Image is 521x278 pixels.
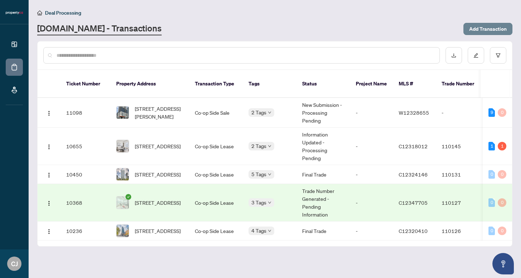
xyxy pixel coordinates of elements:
button: Logo [43,197,55,208]
td: Co-op Side Sale [189,98,243,128]
td: - [350,128,393,165]
span: [STREET_ADDRESS] [135,170,181,178]
td: Co-op Side Lease [189,128,243,165]
button: filter [490,47,506,64]
td: 11098 [60,98,110,128]
span: 2 Tags [251,142,266,150]
span: [STREET_ADDRESS][PERSON_NAME] [135,105,183,120]
td: 10450 [60,165,110,184]
span: W12328655 [399,109,429,116]
span: 4 Tags [251,227,266,235]
span: filter [496,53,501,58]
div: 1 [488,142,495,150]
span: C12318012 [399,143,428,149]
img: Logo [46,200,52,206]
button: download [446,47,462,64]
td: - [350,222,393,240]
div: 0 [498,227,506,235]
td: 110126 [436,222,486,240]
div: 0 [488,198,495,207]
a: [DOMAIN_NAME] - Transactions [37,23,162,35]
span: C12320410 [399,228,428,234]
th: Transaction Type [189,70,243,98]
button: Logo [43,225,55,237]
span: CJ [11,259,18,269]
img: thumbnail-img [117,106,129,119]
span: check-circle [126,194,131,200]
td: 110127 [436,184,486,222]
td: - [436,98,486,128]
div: 0 [488,170,495,179]
button: Logo [43,107,55,118]
span: [STREET_ADDRESS] [135,227,181,235]
td: Trade Number Generated - Pending Information [296,184,350,222]
button: Logo [43,140,55,152]
th: Status [296,70,350,98]
td: - [350,98,393,128]
span: [STREET_ADDRESS] [135,199,181,207]
td: Co-op Side Lease [189,222,243,240]
span: C12347705 [399,199,428,206]
span: edit [473,53,478,58]
span: down [268,111,271,114]
img: thumbnail-img [117,197,129,209]
div: 0 [498,170,506,179]
img: thumbnail-img [117,168,129,180]
div: 0 [488,227,495,235]
img: Logo [46,110,52,116]
img: logo [6,11,23,15]
span: 2 Tags [251,108,266,116]
td: Final Trade [296,165,350,184]
th: Project Name [350,70,393,98]
span: Deal Processing [45,10,81,16]
th: Tags [243,70,296,98]
span: 5 Tags [251,170,266,178]
td: Co-op Side Lease [189,184,243,222]
button: Open asap [492,253,514,274]
td: Information Updated - Processing Pending [296,128,350,165]
img: Logo [46,172,52,178]
th: Ticket Number [60,70,110,98]
td: 110145 [436,128,486,165]
span: Add Transaction [469,23,507,35]
span: download [451,53,456,58]
div: 9 [488,108,495,117]
button: Add Transaction [463,23,512,35]
button: Logo [43,169,55,180]
td: 10236 [60,222,110,240]
img: thumbnail-img [117,140,129,152]
td: New Submission - Processing Pending [296,98,350,128]
span: home [37,10,42,15]
th: MLS # [393,70,436,98]
span: down [268,173,271,176]
td: Co-op Side Lease [189,165,243,184]
td: 110131 [436,165,486,184]
td: - [350,165,393,184]
div: 1 [498,142,506,150]
div: 0 [498,198,506,207]
td: - [350,184,393,222]
span: down [268,201,271,204]
td: 10655 [60,128,110,165]
button: edit [468,47,484,64]
img: Logo [46,229,52,234]
span: down [268,144,271,148]
img: thumbnail-img [117,225,129,237]
span: [STREET_ADDRESS] [135,142,181,150]
img: Logo [46,144,52,150]
span: 3 Tags [251,198,266,207]
span: C12324146 [399,171,428,178]
td: 10368 [60,184,110,222]
span: down [268,229,271,233]
th: Property Address [110,70,189,98]
td: Final Trade [296,222,350,240]
div: 0 [498,108,506,117]
th: Trade Number [436,70,486,98]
